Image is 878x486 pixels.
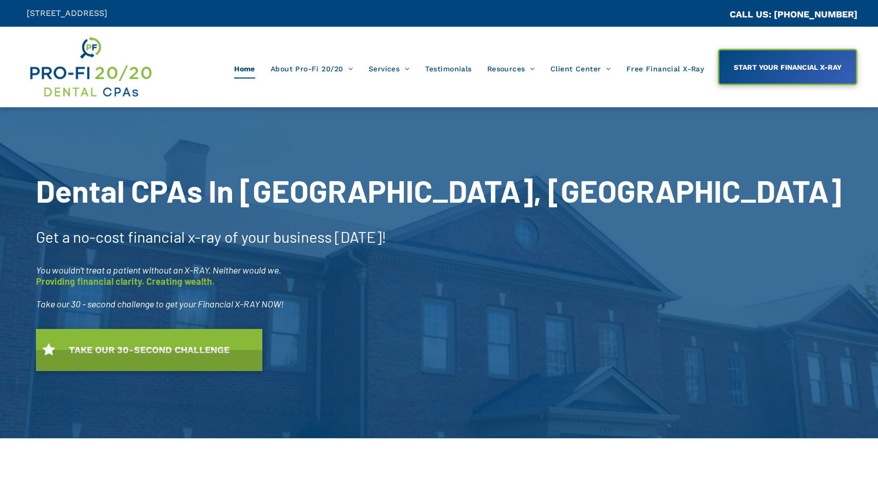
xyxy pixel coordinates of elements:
span: no-cost financial x-ray [73,227,221,246]
a: TAKE OUR 30-SECOND CHALLENGE [36,329,262,371]
a: Client Center [543,59,619,79]
span: Get a [36,227,70,246]
img: Get Dental CPA Consulting, Bookkeeping, & Bank Loans [28,34,152,100]
span: Dental CPAs In [GEOGRAPHIC_DATA], [GEOGRAPHIC_DATA] [36,172,842,209]
a: About Pro-Fi 20/20 [263,59,361,79]
span: Take our 30 - second challenge to get your Financial X-RAY NOW! [36,298,284,309]
a: Resources [480,59,543,79]
a: Home [226,59,263,79]
a: Testimonials [417,59,480,79]
span: of your business [DATE]! [224,227,387,246]
span: [STREET_ADDRESS] [27,8,107,18]
span: Providing financial clarity. Creating wealth. [36,276,215,287]
a: Free Financial X-Ray [619,59,712,79]
a: CALL US: [PHONE_NUMBER] [730,9,857,20]
span: START YOUR FINANCIAL X-RAY [730,58,845,76]
span: You wouldn’t treat a patient without an X-RAY. Neither would we. [36,264,281,276]
a: Services [361,59,417,79]
span: TAKE OUR 30-SECOND CHALLENGE [65,339,233,360]
a: START YOUR FINANCIAL X-RAY [718,49,857,85]
span: CA::CALLC [686,10,730,20]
